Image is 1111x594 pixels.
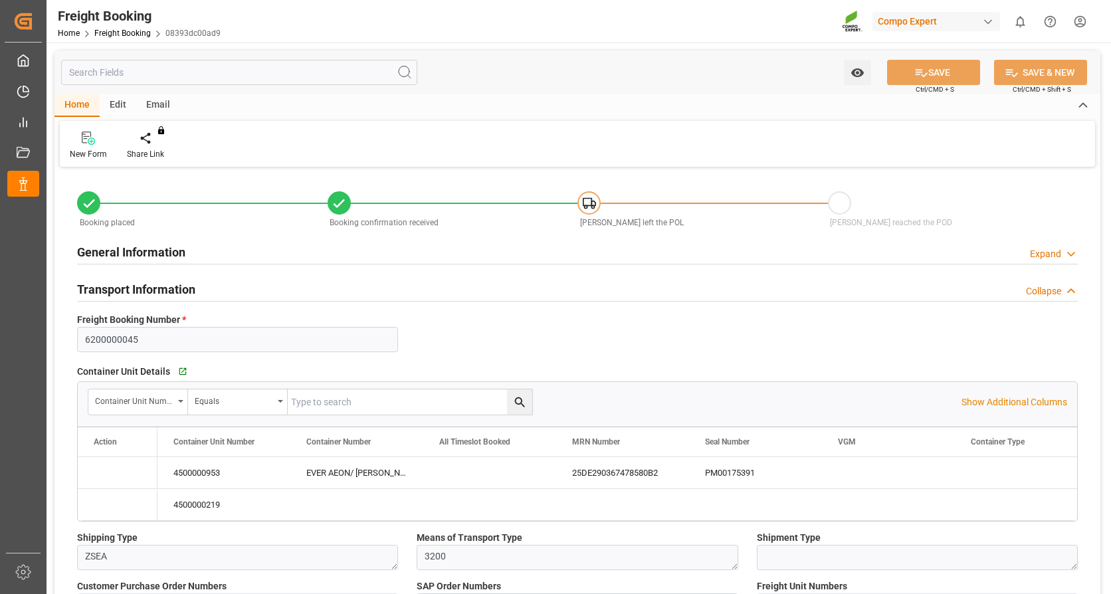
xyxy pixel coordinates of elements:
[689,457,822,488] div: PM00175391
[195,392,273,407] div: Equals
[157,489,290,520] div: 4500000219
[887,60,980,85] button: SAVE
[417,579,501,593] span: SAP Order Numbers
[58,29,80,38] a: Home
[94,29,151,38] a: Freight Booking
[157,457,290,488] div: 4500000953
[844,60,871,85] button: open menu
[572,437,620,446] span: MRN Number
[77,531,138,545] span: Shipping Type
[94,437,117,446] div: Action
[61,60,417,85] input: Search Fields
[916,84,954,94] span: Ctrl/CMD + S
[757,531,821,545] span: Shipment Type
[330,218,439,227] span: Booking confirmation received
[417,531,522,545] span: Means of Transport Type
[1035,7,1065,37] button: Help Center
[188,389,288,415] button: open menu
[290,457,423,488] div: EVER AEON/ [PERSON_NAME]
[77,365,170,379] span: Container Unit Details
[95,392,173,407] div: Container Unit Number
[77,313,186,327] span: Freight Booking Number
[77,579,227,593] span: Customer Purchase Order Numbers
[77,243,185,261] h2: General Information
[872,12,1000,31] div: Compo Expert
[961,395,1067,409] p: Show Additional Columns
[439,437,510,446] span: All Timeslot Booked
[54,94,100,117] div: Home
[417,545,738,570] textarea: 3200
[994,60,1087,85] button: SAVE & NEW
[80,218,135,227] span: Booking placed
[507,389,532,415] button: search button
[78,489,157,521] div: Press SPACE to select this row.
[136,94,180,117] div: Email
[830,218,952,227] span: [PERSON_NAME] reached the POD
[872,9,1005,34] button: Compo Expert
[306,437,371,446] span: Container Number
[70,148,107,160] div: New Form
[78,457,157,489] div: Press SPACE to select this row.
[971,437,1025,446] span: Container Type
[1030,247,1061,261] div: Expand
[77,280,195,298] h2: Transport Information
[838,437,856,446] span: VGM
[88,389,188,415] button: open menu
[77,545,398,570] textarea: ZSEA
[58,6,221,26] div: Freight Booking
[1005,7,1035,37] button: show 0 new notifications
[556,457,689,488] div: 25DE290367478580B2
[757,579,847,593] span: Freight Unit Numbers
[1013,84,1071,94] span: Ctrl/CMD + Shift + S
[1026,284,1061,298] div: Collapse
[842,10,863,33] img: Screenshot%202023-09-29%20at%2010.02.21.png_1712312052.png
[580,218,684,227] span: [PERSON_NAME] left the POL
[705,437,750,446] span: Seal Number
[288,389,532,415] input: Type to search
[100,94,136,117] div: Edit
[173,437,254,446] span: Container Unit Number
